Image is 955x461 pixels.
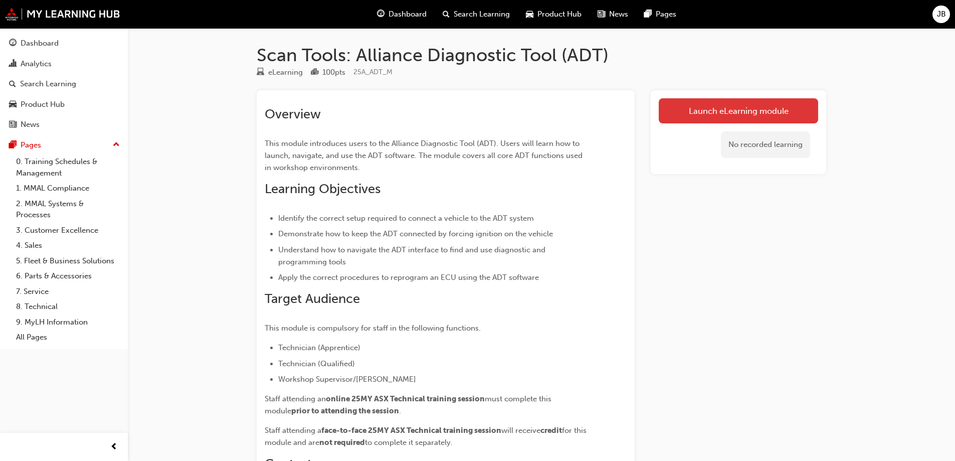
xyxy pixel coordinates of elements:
a: pages-iconPages [636,4,684,25]
button: JB [932,6,950,23]
span: news-icon [598,8,605,21]
span: Product Hub [537,9,582,20]
span: Staff attending a [265,426,321,435]
span: Demonstrate how to keep the ADT connected by forcing ignition on the vehicle [278,229,553,238]
div: Product Hub [21,99,65,110]
span: Learning resource code [353,68,393,76]
a: 2. MMAL Systems & Processes [12,196,124,223]
span: prev-icon [110,441,118,453]
div: Analytics [21,58,52,70]
span: News [609,9,628,20]
span: Technician (Qualified) [278,359,355,368]
span: guage-icon [377,8,385,21]
span: This module introduces users to the Alliance Diagnostic Tool (ADT). Users will learn how to launc... [265,139,585,172]
span: will receive [501,426,540,435]
div: Points [311,66,345,79]
a: 9. MyLH Information [12,315,124,330]
a: Product Hub [4,95,124,114]
span: Target Audience [265,291,360,306]
span: . [399,406,401,415]
a: 1. MMAL Compliance [12,181,124,196]
span: Learning Objectives [265,181,380,197]
a: 7. Service [12,284,124,299]
a: Dashboard [4,34,124,53]
a: search-iconSearch Learning [435,4,518,25]
a: Launch eLearning module [659,98,818,123]
span: up-icon [113,138,120,151]
span: Identify the correct setup required to connect a vehicle to the ADT system [278,214,534,223]
span: Search Learning [454,9,510,20]
a: 4. Sales [12,238,124,253]
span: learningResourceType_ELEARNING-icon [257,68,264,77]
div: Pages [21,139,41,151]
a: 8. Technical [12,299,124,315]
h1: Scan Tools: Alliance Diagnostic Tool (ADT) [257,44,826,66]
a: 3. Customer Excellence [12,223,124,238]
span: face-to-face 25MY ASX Technical training session [321,426,501,435]
span: search-icon [9,80,16,89]
span: pages-icon [644,8,652,21]
div: No recorded learning [721,131,810,158]
span: pages-icon [9,141,17,150]
span: Workshop Supervisor/[PERSON_NAME] [278,375,416,384]
span: Staff attending an [265,394,326,403]
a: News [4,115,124,134]
button: Pages [4,136,124,155]
span: Pages [656,9,676,20]
a: Analytics [4,55,124,73]
span: guage-icon [9,39,17,48]
span: podium-icon [311,68,318,77]
a: Search Learning [4,75,124,93]
a: news-iconNews [590,4,636,25]
a: 6. Parts & Accessories [12,268,124,284]
span: Apply the correct procedures to reprogram an ECU using the ADT software [278,273,539,282]
div: Type [257,66,303,79]
span: prior to attending the session [291,406,399,415]
div: News [21,119,40,130]
span: Overview [265,106,321,122]
span: Dashboard [389,9,427,20]
span: chart-icon [9,60,17,69]
div: Dashboard [21,38,59,49]
span: news-icon [9,120,17,129]
span: car-icon [526,8,533,21]
a: guage-iconDashboard [369,4,435,25]
span: This module is compulsory for staff in the following functions. [265,324,481,333]
div: 100 pts [322,67,345,78]
a: All Pages [12,330,124,345]
span: search-icon [443,8,450,21]
span: JB [937,9,946,20]
span: Technician (Apprentice) [278,343,360,352]
span: credit [540,426,562,435]
a: car-iconProduct Hub [518,4,590,25]
span: Understand how to navigate the ADT interface to find and use diagnostic and programming tools [278,245,547,266]
span: not required [319,438,365,447]
a: 0. Training Schedules & Management [12,154,124,181]
button: DashboardAnalyticsSearch LearningProduct HubNews [4,32,124,136]
a: 5. Fleet & Business Solutions [12,253,124,269]
span: car-icon [9,100,17,109]
img: mmal [5,8,120,21]
span: to complete it separately. [365,438,453,447]
span: online 25MY ASX Technical training session [326,394,485,403]
div: eLearning [268,67,303,78]
div: Search Learning [20,78,76,90]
